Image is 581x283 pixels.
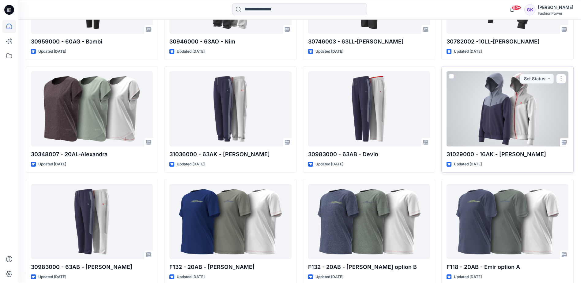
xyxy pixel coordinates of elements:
p: Updated [DATE] [454,161,482,168]
p: Updated [DATE] [315,161,343,168]
p: 30782002 -10LL-[PERSON_NAME] [447,37,568,46]
p: Updated [DATE] [38,274,66,280]
p: Updated [DATE] [38,161,66,168]
a: 31036000 - 63AK - Derek [169,71,291,146]
div: FashionPower [538,11,573,16]
p: F132 - 20AB - [PERSON_NAME] option B [308,263,430,271]
p: Updated [DATE] [177,161,205,168]
p: 30348007 - 20AL-Alexandra [31,150,153,159]
p: Updated [DATE] [38,48,66,55]
p: Updated [DATE] [315,274,343,280]
div: [PERSON_NAME] [538,4,573,11]
a: F132 - 20AB - Edgar [169,184,291,259]
p: F132 - 20AB - [PERSON_NAME] [169,263,291,271]
p: 30746003 - 63LL-[PERSON_NAME] [308,37,430,46]
p: Updated [DATE] [454,48,482,55]
p: 30983000 - 63AB - Devin [308,150,430,159]
div: GK [524,4,535,15]
span: 99+ [512,5,521,10]
a: F118 - 20AB - Emir option A [447,184,568,259]
p: 30946000 - 63AO - Nim [169,37,291,46]
p: Updated [DATE] [177,274,205,280]
p: 31029000 - 16AK - [PERSON_NAME] [447,150,568,159]
a: 30348007 - 20AL-Alexandra [31,71,153,146]
p: F118 - 20AB - Emir option A [447,263,568,271]
p: 30983000 - 63AB - [PERSON_NAME] [31,263,153,271]
a: F132 - 20AB - Edgar option B [308,184,430,259]
p: Updated [DATE] [315,48,343,55]
p: Updated [DATE] [454,274,482,280]
a: 31029000 - 16AK - Derek [447,71,568,146]
p: 31036000 - 63AK - [PERSON_NAME] [169,150,291,159]
p: Updated [DATE] [177,48,205,55]
a: 30983000 - 63AB - Devin old [31,184,153,259]
a: 30983000 - 63AB - Devin [308,71,430,146]
p: 30959000 - 60AG - Bambi [31,37,153,46]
